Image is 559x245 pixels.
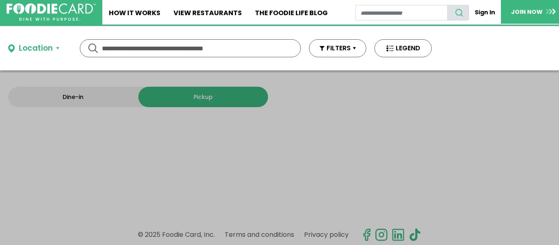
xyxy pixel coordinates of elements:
[447,5,469,20] button: search
[309,39,366,57] button: FILTERS
[355,5,448,20] input: restaurant search
[374,39,432,57] button: LEGEND
[8,43,59,54] button: Location
[469,5,501,20] a: Sign In
[19,43,53,54] div: Location
[7,3,96,21] img: FoodieCard; Eat, Drink, Save, Donate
